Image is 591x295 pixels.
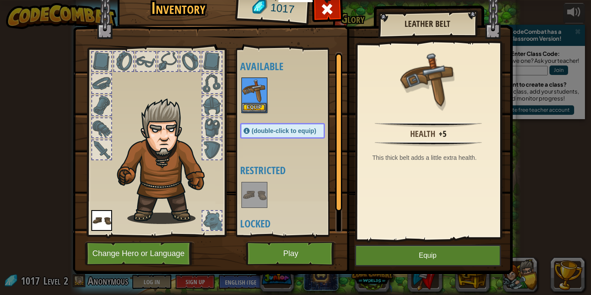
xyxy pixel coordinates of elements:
[400,51,456,107] img: portrait.png
[242,78,267,103] img: portrait.png
[240,165,342,176] h4: Restricted
[252,127,316,134] span: (double-click to equip)
[242,103,267,112] button: Equip
[375,122,482,127] img: hr.png
[375,141,482,146] img: hr.png
[113,98,219,224] img: hair_m2.png
[242,183,267,207] img: portrait.png
[410,128,435,140] div: Health
[85,242,195,266] button: Change Hero or Language
[373,153,489,162] div: This thick belt adds a little extra health.
[439,128,446,140] div: +5
[91,210,112,231] img: portrait.png
[355,245,501,266] button: Equip
[246,242,336,266] button: Play
[240,218,342,229] h4: Locked
[387,19,468,29] h2: Leather Belt
[240,61,342,72] h4: Available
